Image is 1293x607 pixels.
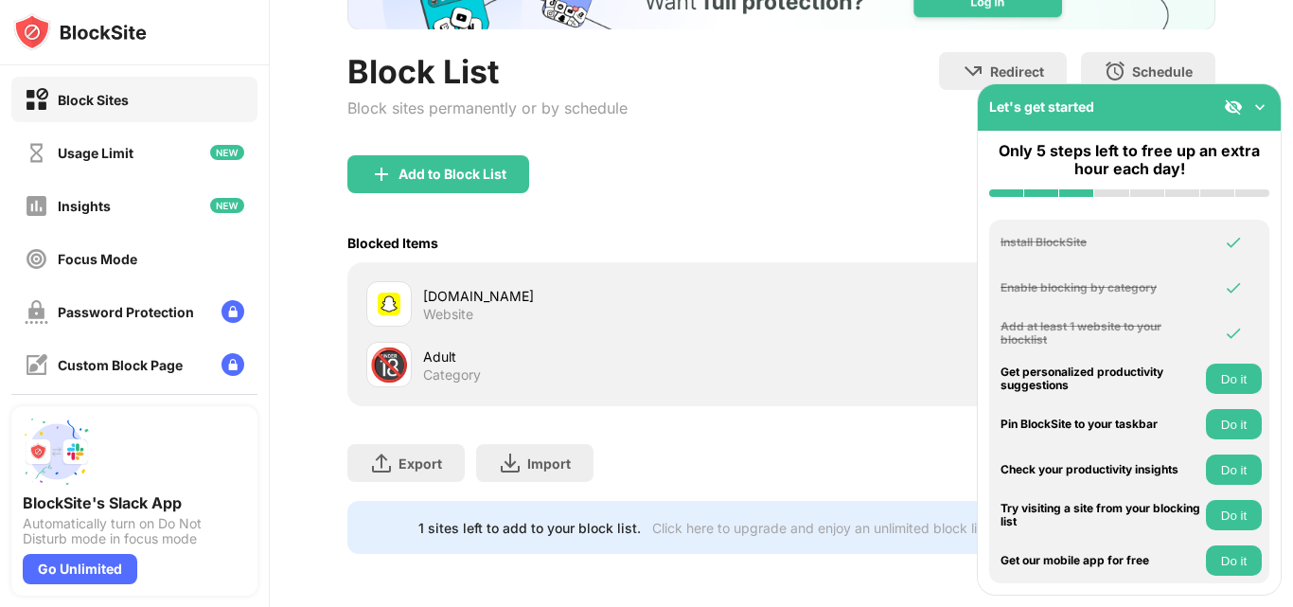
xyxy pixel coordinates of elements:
[347,98,628,117] div: Block sites permanently or by schedule
[13,13,147,51] img: logo-blocksite.svg
[423,306,473,323] div: Website
[221,353,244,376] img: lock-menu.svg
[221,300,244,323] img: lock-menu.svg
[1132,63,1193,80] div: Schedule
[58,198,111,214] div: Insights
[1206,545,1262,576] button: Do it
[58,92,129,108] div: Block Sites
[58,251,137,267] div: Focus Mode
[25,194,48,218] img: insights-off.svg
[1224,98,1243,116] img: eye-not-visible.svg
[1206,500,1262,530] button: Do it
[399,455,442,472] div: Export
[423,347,782,366] div: Adult
[1001,236,1201,249] div: Install BlockSite
[1001,418,1201,431] div: Pin BlockSite to your taskbar
[399,167,506,182] div: Add to Block List
[1001,463,1201,476] div: Check your productivity insights
[1001,320,1201,348] div: Add at least 1 website to your blocklist
[989,142,1269,178] div: Only 5 steps left to free up an extra hour each day!
[25,88,48,112] img: block-on.svg
[58,145,133,161] div: Usage Limit
[25,141,48,165] img: time-usage-off.svg
[25,247,48,271] img: focus-off.svg
[423,286,782,306] div: [DOMAIN_NAME]
[1224,324,1243,343] img: omni-check.svg
[378,293,400,315] img: favicons
[347,235,438,251] div: Blocked Items
[989,98,1094,115] div: Let's get started
[1001,281,1201,295] div: Enable blocking by category
[1224,233,1243,252] img: omni-check.svg
[1206,455,1262,485] button: Do it
[369,346,409,384] div: 🔞
[1206,364,1262,394] button: Do it
[210,145,244,160] img: new-icon.svg
[58,304,194,320] div: Password Protection
[652,520,992,536] div: Click here to upgrade and enjoy an unlimited block list.
[25,353,48,377] img: customize-block-page-off.svg
[23,493,246,512] div: BlockSite's Slack App
[23,554,137,584] div: Go Unlimited
[423,366,481,384] div: Category
[210,198,244,213] img: new-icon.svg
[990,63,1044,80] div: Redirect
[23,418,91,486] img: push-slack.svg
[1206,409,1262,439] button: Do it
[1224,278,1243,297] img: omni-check.svg
[23,516,246,546] div: Automatically turn on Do Not Disturb mode in focus mode
[1001,366,1201,393] div: Get personalized productivity suggestions
[347,52,628,91] div: Block List
[1001,554,1201,567] div: Get our mobile app for free
[1001,502,1201,529] div: Try visiting a site from your blocking list
[58,357,183,373] div: Custom Block Page
[527,455,571,472] div: Import
[418,520,641,536] div: 1 sites left to add to your block list.
[1250,98,1269,116] img: omni-setup-toggle.svg
[25,300,48,324] img: password-protection-off.svg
